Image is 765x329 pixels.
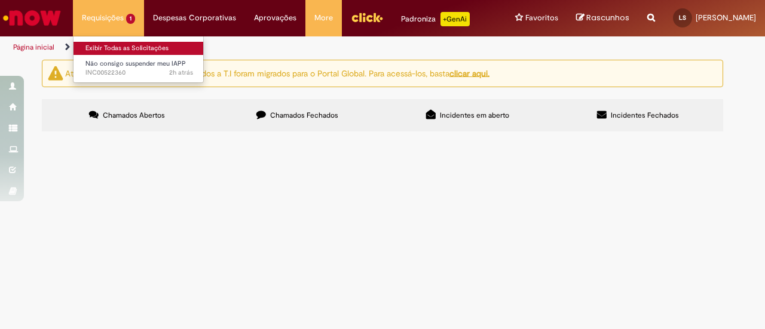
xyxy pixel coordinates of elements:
[314,12,333,24] span: More
[82,12,124,24] span: Requisições
[65,67,489,78] ng-bind-html: Atenção: alguns chamados relacionados a T.I foram migrados para o Portal Global. Para acessá-los,...
[611,110,679,120] span: Incidentes Fechados
[85,59,186,68] span: Não consigo suspender meu IAPP
[126,14,135,24] span: 1
[74,42,205,55] a: Exibir Todas as Solicitações
[73,36,204,83] ul: Requisições
[74,57,205,79] a: Aberto INC00522360 : Não consigo suspender meu IAPP
[525,12,558,24] span: Favoritos
[270,110,338,120] span: Chamados Fechados
[169,68,193,77] span: 2h atrás
[103,110,165,120] span: Chamados Abertos
[1,6,63,30] img: ServiceNow
[440,110,509,120] span: Incidentes em aberto
[679,14,686,21] span: LS
[254,12,296,24] span: Aprovações
[440,12,470,26] p: +GenAi
[85,68,193,78] span: INC00522360
[586,12,629,23] span: Rascunhos
[576,13,629,24] a: Rascunhos
[9,36,501,59] ul: Trilhas de página
[401,12,470,26] div: Padroniza
[696,13,756,23] span: [PERSON_NAME]
[153,12,236,24] span: Despesas Corporativas
[449,67,489,78] a: clicar aqui.
[351,8,383,26] img: click_logo_yellow_360x200.png
[13,42,54,52] a: Página inicial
